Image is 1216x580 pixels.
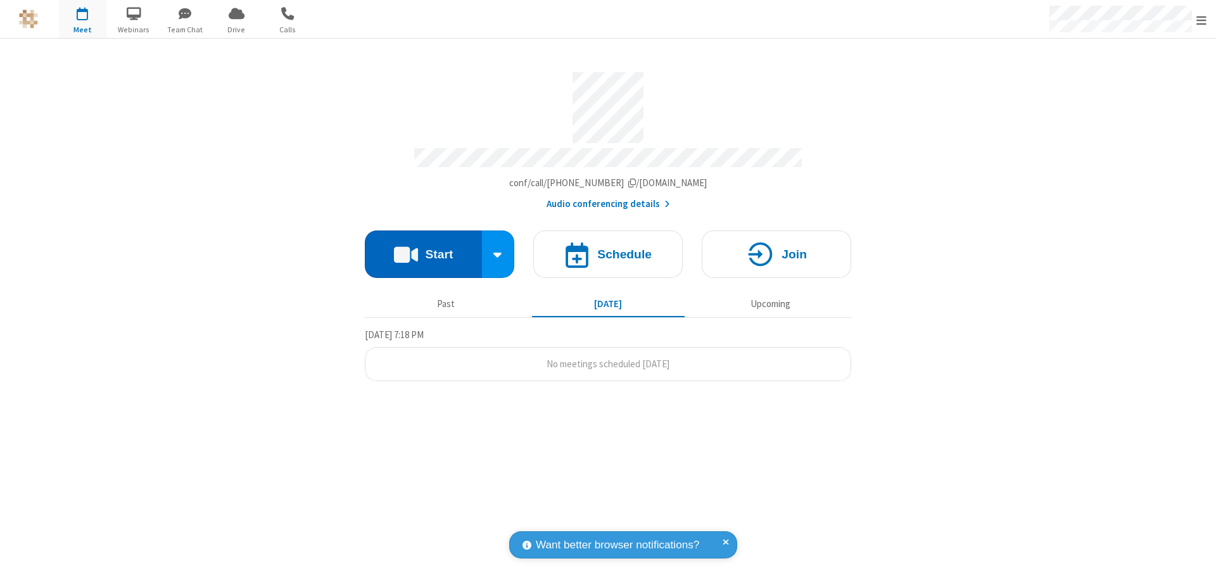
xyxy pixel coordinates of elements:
[365,63,851,211] section: Account details
[110,24,158,35] span: Webinars
[482,230,515,278] div: Start conference options
[509,177,707,189] span: Copy my meeting room link
[547,197,670,211] button: Audio conferencing details
[264,24,312,35] span: Calls
[533,230,683,278] button: Schedule
[425,248,453,260] h4: Start
[365,327,851,382] section: Today's Meetings
[370,292,522,316] button: Past
[59,24,106,35] span: Meet
[536,537,699,553] span: Want better browser notifications?
[532,292,685,316] button: [DATE]
[365,230,482,278] button: Start
[702,230,851,278] button: Join
[694,292,847,316] button: Upcoming
[782,248,807,260] h4: Join
[1184,547,1206,571] iframe: Chat
[365,329,424,341] span: [DATE] 7:18 PM
[509,176,707,191] button: Copy my meeting room linkCopy my meeting room link
[597,248,652,260] h4: Schedule
[213,24,260,35] span: Drive
[547,358,669,370] span: No meetings scheduled [DATE]
[161,24,209,35] span: Team Chat
[19,9,38,28] img: QA Selenium DO NOT DELETE OR CHANGE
